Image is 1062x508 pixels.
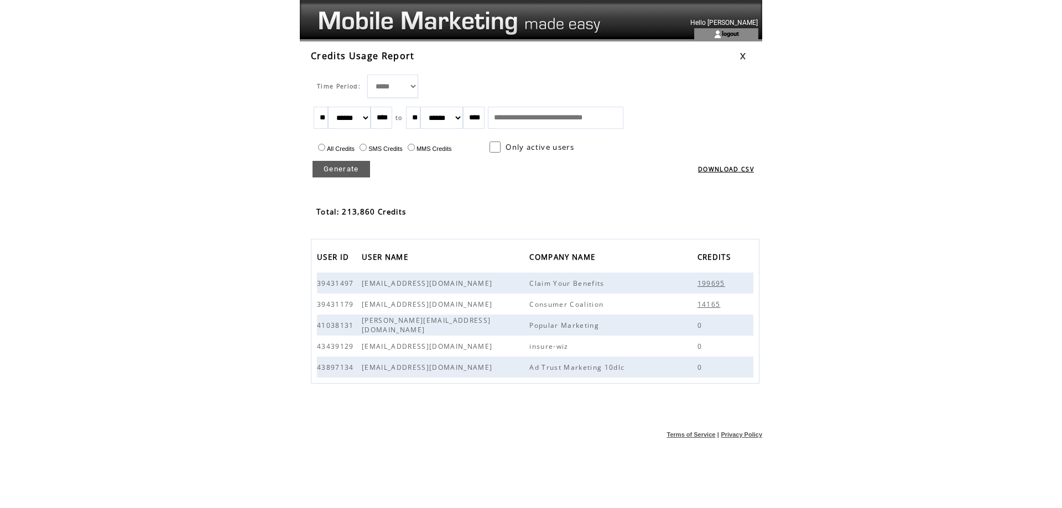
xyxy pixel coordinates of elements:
[721,431,762,438] a: Privacy Policy
[360,144,367,151] input: SMS Credits
[316,207,406,217] span: Total: 213,860 Credits
[317,249,355,268] a: USER ID
[317,82,361,90] span: Time Period:
[317,363,357,372] span: 43897134
[362,279,495,288] span: [EMAIL_ADDRESS][DOMAIN_NAME]
[362,249,411,268] span: USER NAME
[362,342,495,351] span: [EMAIL_ADDRESS][DOMAIN_NAME]
[667,431,716,438] a: Terms of Service
[362,363,495,372] span: [EMAIL_ADDRESS][DOMAIN_NAME]
[318,144,325,151] input: All Credits
[714,30,722,39] img: account_icon.gif
[697,299,726,308] a: 14165
[529,249,598,268] span: COMPANY NAME
[362,300,495,309] span: [EMAIL_ADDRESS][DOMAIN_NAME]
[311,50,415,62] span: Credits Usage Report
[529,321,602,330] span: Popular Marketing
[722,30,739,37] a: logout
[362,316,491,334] span: [PERSON_NAME][EMAIL_ADDRESS][DOMAIN_NAME]
[506,142,574,152] span: Only active users
[717,431,719,438] span: |
[317,342,357,351] span: 43439129
[315,145,355,152] label: All Credits
[697,342,705,351] span: 0
[529,342,571,351] span: insure-wiz
[405,145,452,152] label: MMS Credits
[317,279,357,288] span: 39431497
[529,300,606,309] span: Consumer Coalition
[697,249,733,268] span: CREDITS
[529,279,607,288] span: Claim Your Benefits
[317,321,357,330] span: 41038131
[698,165,754,173] a: DOWNLOAD CSV
[697,363,705,372] span: 0
[697,321,705,330] span: 0
[317,249,352,268] span: USER ID
[529,249,601,268] a: COMPANY NAME
[313,161,370,177] a: Generate
[529,363,627,372] span: Ad Trust Marketing 10dlc
[697,249,736,268] a: CREDITS
[697,278,731,287] a: 199695
[690,19,758,27] span: Hello [PERSON_NAME]
[408,144,415,151] input: MMS Credits
[362,249,414,268] a: USER NAME
[395,114,403,122] span: to
[697,279,728,288] span: 199695
[317,300,357,309] span: 39431179
[357,145,403,152] label: SMS Credits
[697,300,723,309] span: 14165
